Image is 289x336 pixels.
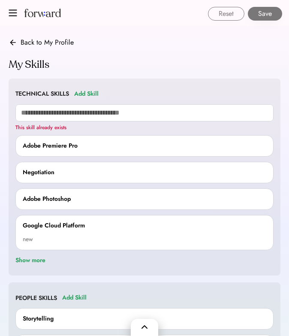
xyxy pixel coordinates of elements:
[9,9,17,16] img: bars.svg
[15,125,66,130] div: This skill already exists
[74,89,99,99] div: Add Skill
[248,7,282,21] button: Save
[23,167,54,178] div: Negotiation
[23,141,78,151] div: Adobe Premiere Pro
[23,194,71,204] div: Adobe Photoshop
[21,37,74,48] span: Back to My Profile
[24,9,61,17] img: Forward logo
[15,255,45,266] div: Show more
[15,294,57,303] div: PEOPLE SKILLS
[9,34,77,51] button: Back to My Profile
[23,314,54,324] div: Storytelling
[62,293,87,303] div: Add Skill
[9,58,49,72] div: My Skills
[23,221,85,231] div: Google Cloud Platform
[208,7,244,21] button: Reset
[15,90,69,98] div: TECHNICAL SKILLS
[23,234,33,245] div: new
